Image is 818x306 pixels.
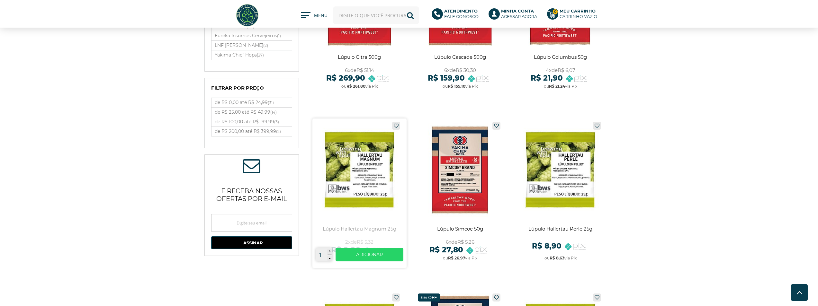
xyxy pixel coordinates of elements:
[263,43,268,48] small: (2)
[211,127,292,136] label: de R$ 200,00 até R$ 399,99
[211,117,292,127] label: de R$ 100,00 até R$ 199,99
[276,129,281,134] small: (2)
[401,6,419,24] button: Buscar
[444,8,479,19] p: Fale conosco
[211,108,292,117] label: de R$ 25,00 até R$ 49,99
[489,8,541,22] a: Minha ContaAcessar agora
[211,108,292,117] a: de R$ 25,00 até R$ 49,99(14)
[211,98,292,107] a: de R$ 0,00 até R$ 24,99(31)
[277,33,281,38] small: (1)
[553,9,558,14] strong: 0
[211,117,292,127] a: de R$ 100,00 até R$ 199,99(3)
[211,98,292,107] label: de R$ 0,00 até R$ 24,99
[211,127,292,136] a: de R$ 200,00 até R$ 399,99(2)
[211,236,292,249] button: Assinar
[444,8,478,13] b: Atendimento
[314,12,327,22] span: MENU
[211,31,292,40] a: Eureka Insumos Cervejeiros(1)
[211,31,292,40] label: Eureka Insumos Cervejeiros
[501,8,537,19] p: Acessar agora
[560,14,597,19] div: Carrinho Vazio
[211,50,292,60] a: Yakima Chief Hops(27)
[432,8,482,22] a: AtendimentoFale conosco
[211,41,292,50] a: LNF [PERSON_NAME](2)
[513,118,607,268] a: Lúpulo Hallertau Perle 25g
[211,50,292,60] label: Yakima Chief Hops
[336,248,403,261] a: Ver mais
[312,118,407,268] a: Lúpulo Hallertau Magnum 25g
[333,6,419,24] input: Digite o que você procura
[243,161,260,173] span: ASSINE NOSSA NEWSLETTER
[211,41,292,50] label: LNF [PERSON_NAME]
[211,179,292,207] p: e receba nossas ofertas por e-mail
[501,8,534,13] b: Minha Conta
[560,8,596,13] b: Meu Carrinho
[257,53,264,57] small: (27)
[301,12,327,19] button: MENU
[274,119,279,124] small: (3)
[211,214,292,232] input: Digite seu email
[268,100,274,105] small: (31)
[413,118,507,268] a: Lúpulo Simcoe 50g
[235,3,259,27] img: Hopfen Haus BrewShop
[270,110,277,115] small: (14)
[211,85,292,94] h4: Filtrar por Preço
